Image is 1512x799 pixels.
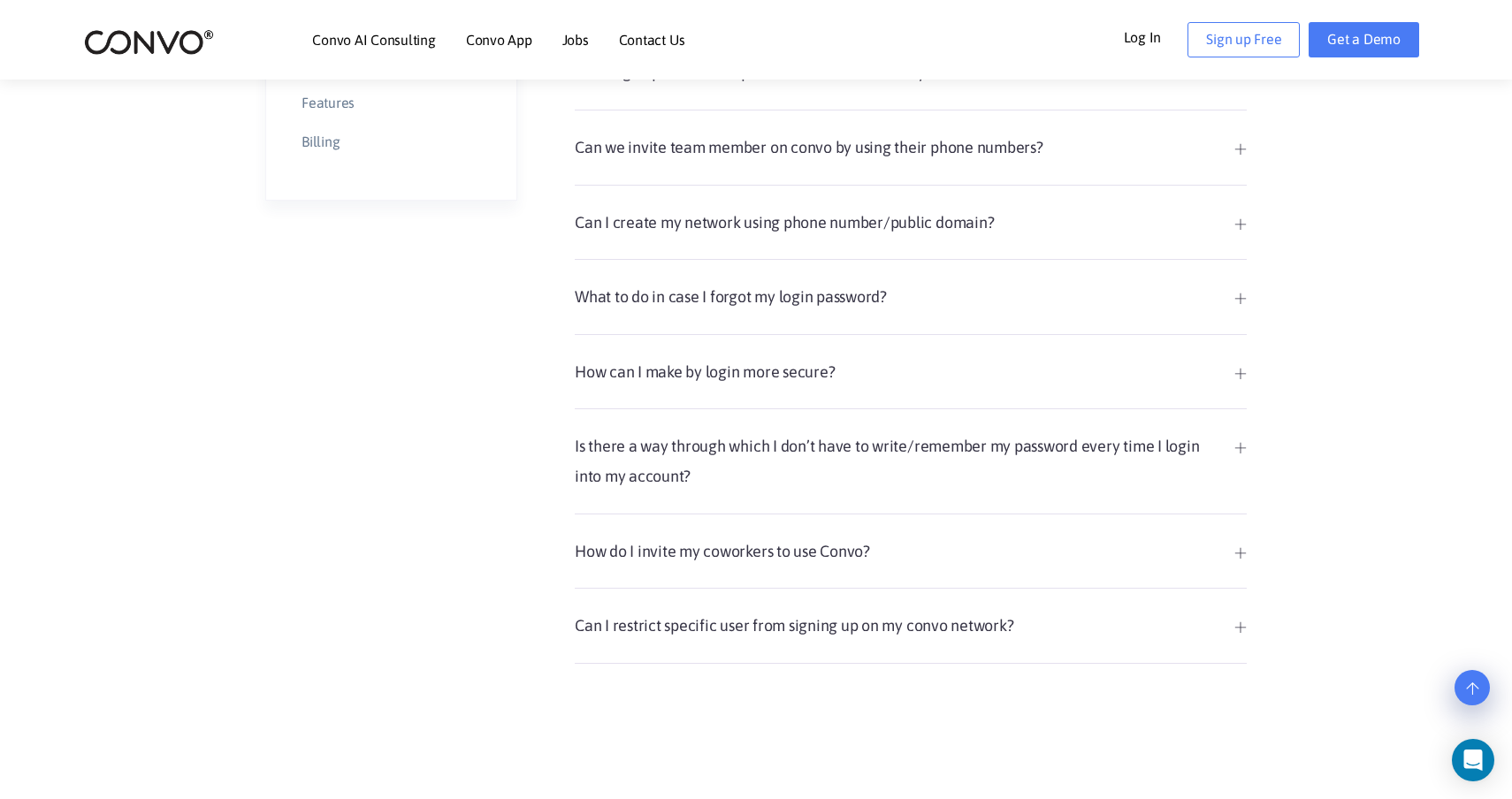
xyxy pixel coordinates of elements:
a: How can I make by login more secure? [575,357,1247,387]
a: Jobs [562,33,589,47]
a: Can we invite team member on convo by using their phone numbers? [575,133,1247,163]
a: Log In [1124,22,1188,50]
div: Open Intercom Messenger [1452,739,1494,781]
a: What to do in case I forgot my login password? [575,282,1247,312]
a: Contact Us [619,33,685,47]
a: Get a Demo [1309,22,1419,57]
a: Sign up Free [1187,22,1300,57]
a: Convo App [466,33,532,47]
a: How do I invite my coworkers to use Convo? [575,536,1247,567]
a: Convo AI Consulting [312,33,435,47]
a: Billing [302,129,340,156]
a: Can I create my network using phone number/public domain? [575,208,1247,238]
a: Features [302,90,355,117]
a: Is there a way through which I don’t have to write/remember my password every time I login into m... [575,431,1247,491]
img: logo_2.png [84,28,214,56]
a: Can I restrict specific user from signing up on my convo network? [575,611,1247,641]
